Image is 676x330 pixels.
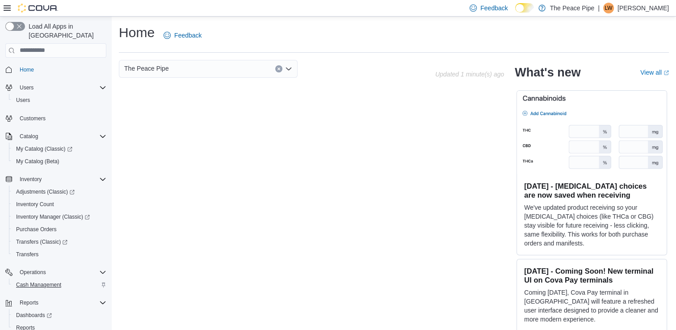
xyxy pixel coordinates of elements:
[13,186,78,197] a: Adjustments (Classic)
[13,237,106,247] span: Transfers (Classic)
[16,251,38,258] span: Transfers
[524,182,659,199] h3: [DATE] - [MEDICAL_DATA] choices are now saved when receiving
[16,113,49,124] a: Customers
[2,81,110,94] button: Users
[16,131,42,142] button: Catalog
[13,310,55,321] a: Dashboards
[16,226,57,233] span: Purchase Orders
[160,26,205,44] a: Feedback
[13,212,106,222] span: Inventory Manager (Classic)
[20,269,46,276] span: Operations
[640,69,669,76] a: View allExternal link
[20,66,34,73] span: Home
[20,176,42,183] span: Inventory
[16,297,106,308] span: Reports
[18,4,58,13] img: Cova
[16,113,106,124] span: Customers
[13,249,106,260] span: Transfers
[9,279,110,291] button: Cash Management
[16,201,54,208] span: Inventory Count
[16,145,72,152] span: My Catalog (Classic)
[13,156,106,167] span: My Catalog (Beta)
[13,310,106,321] span: Dashboards
[16,312,52,319] span: Dashboards
[524,267,659,284] h3: [DATE] - Coming Soon! New terminal UI on Cova Pay terminals
[20,115,46,122] span: Customers
[20,299,38,306] span: Reports
[13,279,106,290] span: Cash Management
[550,3,595,13] p: The Peace Pipe
[16,82,37,93] button: Users
[25,22,106,40] span: Load All Apps in [GEOGRAPHIC_DATA]
[9,186,110,198] a: Adjustments (Classic)
[16,82,106,93] span: Users
[663,70,669,76] svg: External link
[13,224,60,235] a: Purchase Orders
[16,297,42,308] button: Reports
[13,144,106,154] span: My Catalog (Classic)
[13,224,106,235] span: Purchase Orders
[13,212,93,222] a: Inventory Manager (Classic)
[515,65,580,80] h2: What's new
[16,174,45,185] button: Inventory
[16,238,67,245] span: Transfers (Classic)
[480,4,508,13] span: Feedback
[9,143,110,155] a: My Catalog (Classic)
[13,237,71,247] a: Transfers (Classic)
[524,288,659,324] p: Coming [DATE], Cova Pay terminal in [GEOGRAPHIC_DATA] will feature a refreshed user interface des...
[285,65,292,72] button: Open list of options
[13,95,34,106] a: Users
[13,279,65,290] a: Cash Management
[2,112,110,125] button: Customers
[13,186,106,197] span: Adjustments (Classic)
[9,211,110,223] a: Inventory Manager (Classic)
[275,65,282,72] button: Clear input
[2,63,110,76] button: Home
[435,71,504,78] p: Updated 1 minute(s) ago
[13,144,76,154] a: My Catalog (Classic)
[16,267,50,278] button: Operations
[13,199,106,210] span: Inventory Count
[9,236,110,248] a: Transfers (Classic)
[9,94,110,106] button: Users
[16,64,38,75] a: Home
[2,266,110,279] button: Operations
[2,173,110,186] button: Inventory
[16,281,61,288] span: Cash Management
[617,3,669,13] p: [PERSON_NAME]
[16,131,106,142] span: Catalog
[9,198,110,211] button: Inventory Count
[16,64,106,75] span: Home
[598,3,600,13] p: |
[124,63,169,74] span: The Peace Pipe
[2,130,110,143] button: Catalog
[16,267,106,278] span: Operations
[13,199,58,210] a: Inventory Count
[9,309,110,322] a: Dashboards
[174,31,202,40] span: Feedback
[515,3,534,13] input: Dark Mode
[603,3,614,13] div: Lynsey Williamson
[13,95,106,106] span: Users
[16,213,90,220] span: Inventory Manager (Classic)
[13,249,42,260] a: Transfers
[524,203,659,248] p: We've updated product receiving so your [MEDICAL_DATA] choices (like THCa or CBG) stay visible fo...
[2,296,110,309] button: Reports
[16,97,30,104] span: Users
[119,24,155,42] h1: Home
[605,3,612,13] span: LW
[9,223,110,236] button: Purchase Orders
[9,248,110,261] button: Transfers
[20,84,34,91] span: Users
[16,174,106,185] span: Inventory
[16,158,59,165] span: My Catalog (Beta)
[20,133,38,140] span: Catalog
[13,156,63,167] a: My Catalog (Beta)
[16,188,75,195] span: Adjustments (Classic)
[9,155,110,168] button: My Catalog (Beta)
